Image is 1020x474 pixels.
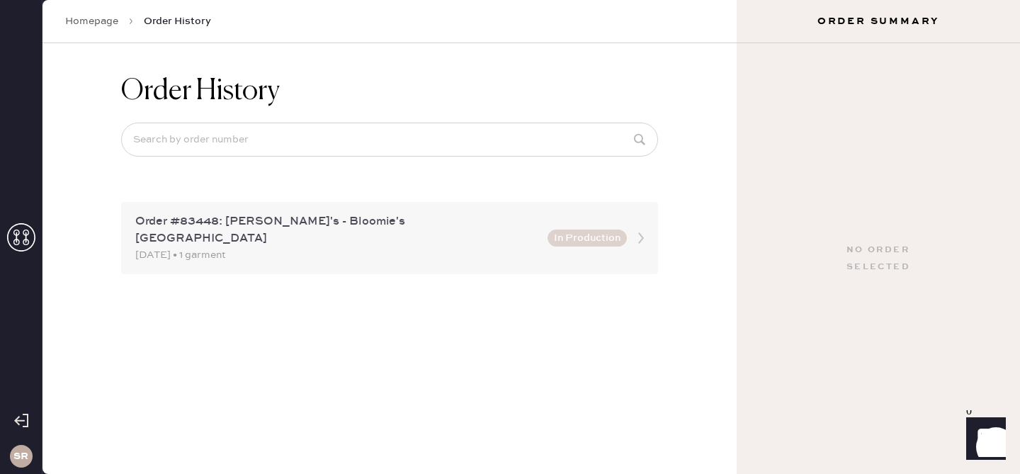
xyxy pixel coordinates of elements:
[737,14,1020,28] h3: Order Summary
[846,242,910,276] div: No order selected
[13,451,28,461] h3: SR
[953,410,1014,471] iframe: Front Chat
[121,123,658,157] input: Search by order number
[135,247,539,263] div: [DATE] • 1 garment
[65,14,118,28] a: Homepage
[144,14,211,28] span: Order History
[548,230,627,247] button: In Production
[135,213,539,247] div: Order #83448: [PERSON_NAME]'s - Bloomie's [GEOGRAPHIC_DATA]
[121,74,280,108] h1: Order History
